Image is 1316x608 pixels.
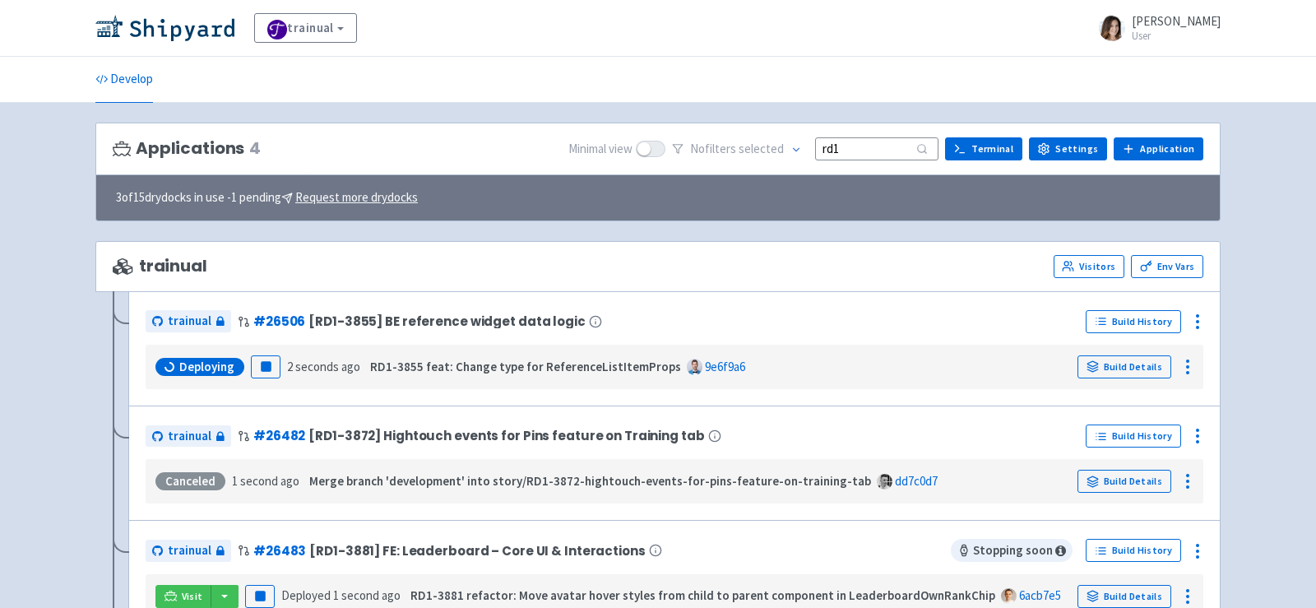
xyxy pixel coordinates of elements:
a: #26506 [253,313,305,330]
a: Visit [155,585,211,608]
span: trainual [113,257,207,276]
a: Develop [95,57,153,103]
strong: Merge branch 'development' into story/RD1-3872-hightouch-events-for-pins-feature-on-training-tab [309,473,871,489]
a: trainual [146,310,231,332]
a: Build Details [1077,355,1171,378]
span: [RD1-3872] Hightouch events for Pins feature on Training tab [308,429,704,443]
span: 4 [249,139,261,158]
a: 6acb7e5 [1019,587,1061,603]
button: Pause [245,585,275,608]
span: 3 of 15 drydocks in use - 1 pending [116,188,418,207]
a: trainual [146,425,231,448]
a: [PERSON_NAME] User [1089,15,1221,41]
span: No filter s [690,140,784,159]
h3: Applications [113,139,261,158]
strong: RD1-3881 refactor: Move avatar hover styles from child to parent component in LeaderboardOwnRankChip [410,587,995,603]
a: dd7c0d7 [895,473,938,489]
input: Search... [815,137,938,160]
span: trainual [168,541,211,560]
a: 9e6f9a6 [705,359,745,374]
img: Shipyard logo [95,15,234,41]
a: Build History [1086,310,1181,333]
span: Visit [182,590,203,603]
a: Application [1114,137,1203,160]
a: Settings [1029,137,1107,160]
span: Stopping soon [951,539,1073,562]
span: selected [739,141,784,156]
span: trainual [168,312,211,331]
time: 1 second ago [232,473,299,489]
span: Deploying [179,359,234,375]
a: Build Details [1077,470,1171,493]
a: Build History [1086,539,1181,562]
a: #26482 [253,427,305,444]
span: [PERSON_NAME] [1132,13,1221,29]
a: Env Vars [1131,255,1203,278]
small: User [1132,30,1221,41]
a: Terminal [945,137,1022,160]
span: Minimal view [568,140,633,159]
span: trainual [168,427,211,446]
time: 2 seconds ago [287,359,360,374]
div: Canceled [155,472,225,490]
u: Request more drydocks [295,189,418,205]
a: #26483 [253,542,306,559]
span: Deployed [281,587,401,603]
span: [RD1-3881] FE: Leaderboard – Core UI & Interactions [309,544,645,558]
a: trainual [254,13,357,43]
a: Build Details [1077,585,1171,608]
span: [RD1-3855] BE reference widget data logic [308,314,585,328]
button: Pause [251,355,280,378]
time: 1 second ago [333,587,401,603]
strong: RD1-3855 feat: Change type for ReferenceListItemProps [370,359,681,374]
a: Build History [1086,425,1181,448]
a: Visitors [1054,255,1124,278]
a: trainual [146,540,231,562]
